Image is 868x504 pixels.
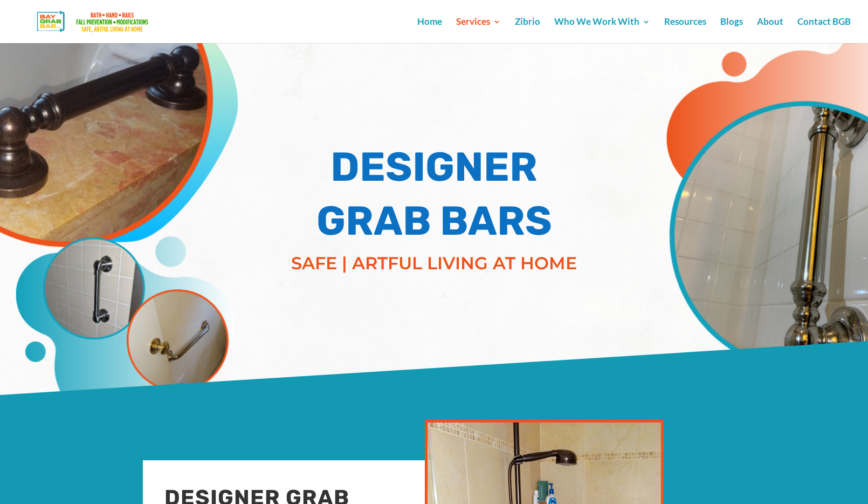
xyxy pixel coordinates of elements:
[554,18,650,43] a: Who We Work With
[417,18,442,43] a: Home
[664,18,706,43] a: Resources
[456,18,501,43] a: Services
[797,18,851,43] a: Contact BGB
[272,143,596,197] h1: DESIGNER
[272,250,596,276] p: SAFE | ARTFUL LIVING AT HOME
[272,197,596,251] h1: GRAB BARS
[720,18,743,43] a: Blogs
[18,8,170,36] img: Bay Grab Bar
[757,18,783,43] a: About
[515,18,540,43] a: Zibrio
